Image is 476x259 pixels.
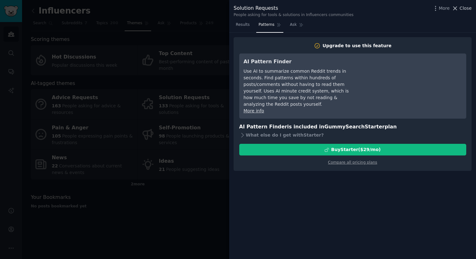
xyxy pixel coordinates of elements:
[328,160,377,165] a: Compare all pricing plans
[288,20,306,33] a: Ask
[290,22,297,28] span: Ask
[234,12,354,18] div: People asking for tools & solutions in Influencers communities
[239,131,466,139] div: What else do I get with Starter ?
[239,144,466,155] button: BuyStarter($29/mo)
[323,42,392,49] div: Upgrade to use this feature
[258,22,274,28] span: Patterns
[244,108,264,113] a: More info
[236,22,250,28] span: Results
[460,5,472,12] span: Close
[244,58,359,66] h3: AI Pattern Finder
[432,5,450,12] button: More
[324,124,384,130] span: GummySearch Starter
[439,5,450,12] span: More
[244,68,359,108] div: Use AI to summarize common Reddit trends in seconds. Find patterns within hundreds of posts/comme...
[239,123,466,131] h3: AI Pattern Finder is included in plan
[367,58,462,105] iframe: YouTube video player
[452,5,472,12] button: Close
[234,20,252,33] a: Results
[331,146,381,153] div: Buy Starter ($ 29 /mo )
[256,20,283,33] a: Patterns
[234,4,354,12] div: Solution Requests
